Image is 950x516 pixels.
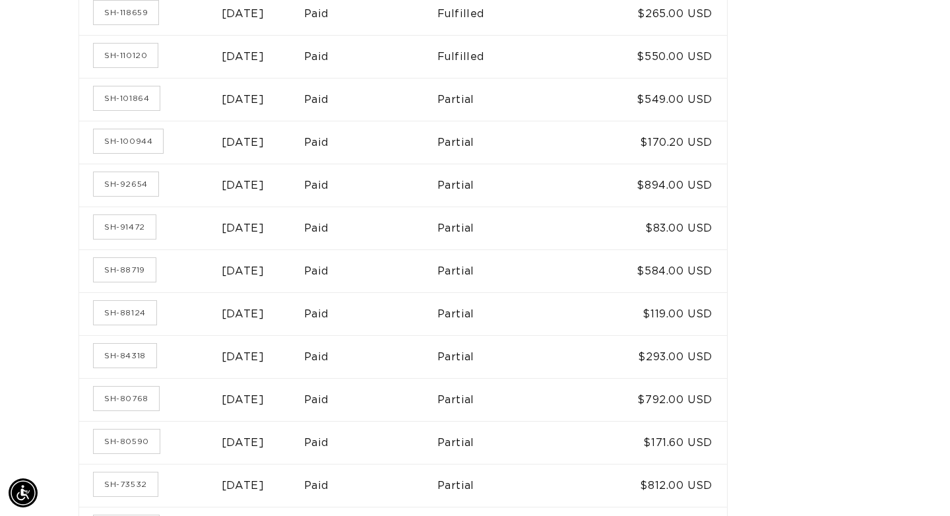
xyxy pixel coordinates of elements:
time: [DATE] [222,309,265,319]
td: Partial [437,249,597,292]
time: [DATE] [222,266,265,276]
td: $119.00 USD [597,292,727,335]
td: Partial [437,121,597,164]
td: Partial [437,164,597,207]
div: Accessibility Menu [9,478,38,507]
time: [DATE] [222,51,265,62]
a: Order number SH-92654 [94,172,158,196]
td: Paid [304,421,437,464]
td: $171.60 USD [597,421,727,464]
td: Paid [304,207,437,249]
td: Paid [304,378,437,421]
a: Order number SH-91472 [94,215,156,239]
td: $894.00 USD [597,164,727,207]
a: Order number SH-101864 [94,86,160,110]
time: [DATE] [222,437,265,448]
td: $170.20 USD [597,121,727,164]
time: [DATE] [222,137,265,148]
td: Partial [437,292,597,335]
td: $550.00 USD [597,35,727,78]
a: Order number SH-80590 [94,430,160,453]
td: Partial [437,378,597,421]
td: $584.00 USD [597,249,727,292]
td: $812.00 USD [597,464,727,507]
a: Order number SH-110120 [94,44,158,67]
td: Partial [437,421,597,464]
td: $293.00 USD [597,335,727,378]
td: Paid [304,164,437,207]
a: Order number SH-84318 [94,344,156,368]
td: Paid [304,249,437,292]
td: Fulfilled [437,35,597,78]
td: Partial [437,335,597,378]
iframe: Chat Widget [884,453,950,516]
td: Paid [304,78,437,121]
td: $792.00 USD [597,378,727,421]
a: Order number SH-118659 [94,1,158,24]
td: Paid [304,121,437,164]
time: [DATE] [222,223,265,234]
time: [DATE] [222,9,265,19]
time: [DATE] [222,94,265,105]
time: [DATE] [222,180,265,191]
time: [DATE] [222,480,265,491]
td: Partial [437,207,597,249]
td: $549.00 USD [597,78,727,121]
td: Partial [437,78,597,121]
a: Order number SH-88124 [94,301,156,325]
td: Paid [304,35,437,78]
td: Paid [304,335,437,378]
td: Partial [437,464,597,507]
a: Order number SH-73532 [94,472,158,496]
td: Paid [304,292,437,335]
a: Order number SH-100944 [94,129,163,153]
time: [DATE] [222,395,265,405]
td: $83.00 USD [597,207,727,249]
td: Paid [304,464,437,507]
a: Order number SH-80768 [94,387,159,410]
a: Order number SH-88719 [94,258,156,282]
time: [DATE] [222,352,265,362]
